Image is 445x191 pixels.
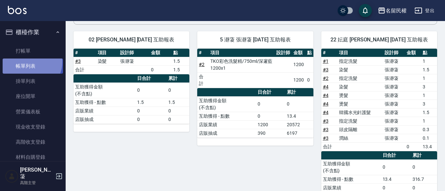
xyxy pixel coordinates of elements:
[167,115,189,124] td: 0
[3,24,63,41] button: 櫃檯作業
[323,110,328,115] a: #4
[74,49,189,74] table: a dense table
[421,74,437,83] td: 1
[383,65,405,74] td: 張瀞蓤
[172,49,189,57] th: 點
[337,57,383,65] td: 指定洗髮
[172,65,189,74] td: 1.5
[136,115,167,124] td: 0
[75,59,81,64] a: #3
[411,159,437,175] td: 0
[421,65,437,74] td: 1.5
[167,98,189,107] td: 1.5
[421,49,437,57] th: 點
[167,107,189,115] td: 0
[256,112,285,120] td: 0
[136,83,167,98] td: 0
[323,127,328,132] a: #3
[74,107,136,115] td: 店販業績
[197,49,313,88] table: a dense table
[375,4,409,17] button: 名留民權
[337,117,383,125] td: 指定洗髮
[3,43,63,59] a: 打帳單
[306,72,313,88] td: 0
[383,57,405,65] td: 張瀞蓤
[136,107,167,115] td: 0
[8,6,27,14] img: Logo
[285,96,313,112] td: 0
[3,59,63,74] a: 帳單列表
[421,134,437,142] td: 0.1
[381,175,411,183] td: 13.4
[411,151,437,160] th: 累計
[306,49,313,57] th: 點
[285,88,313,97] th: 累計
[321,159,381,175] td: 互助獲得金額 (不含點)
[383,108,405,117] td: 張瀞蓤
[386,7,407,15] div: 名留民權
[337,100,383,108] td: 燙髮
[421,91,437,100] td: 1
[292,49,306,57] th: 金額
[209,49,275,57] th: 項目
[383,49,405,57] th: 設計師
[197,129,256,137] td: 店販抽成
[167,83,189,98] td: 0
[149,49,172,57] th: 金額
[421,100,437,108] td: 3
[381,151,411,160] th: 日合計
[421,108,437,117] td: 1.5
[3,104,63,119] a: 營業儀表板
[74,49,96,57] th: #
[136,98,167,107] td: 1.5
[383,134,405,142] td: 張瀞蓤
[405,142,421,151] td: 0
[74,65,96,74] td: 合計
[292,72,306,88] td: 1200
[285,129,313,137] td: 6197
[96,57,119,65] td: 染髮
[74,98,136,107] td: 互助獲得 - 點數
[167,74,189,83] th: 累計
[197,112,256,120] td: 互助獲得 - 點數
[74,115,136,124] td: 店販抽成
[256,129,285,137] td: 390
[421,83,437,91] td: 3
[197,120,256,129] td: 店販業績
[81,36,181,43] span: 02 [PERSON_NAME] [DATE] 互助報表
[329,36,429,43] span: 22 妘庭 [PERSON_NAME] [DATE] 互助報表
[383,100,405,108] td: 張瀞蓤
[412,5,437,17] button: 登出
[285,112,313,120] td: 13.4
[256,120,285,129] td: 1200
[337,91,383,100] td: 燙髮
[411,175,437,183] td: 316.7
[118,57,149,65] td: 張瀞蓤
[292,57,306,72] td: 1200
[359,4,372,17] button: save
[337,74,383,83] td: 指定洗髮
[383,74,405,83] td: 張瀞蓤
[3,150,63,165] a: 材料自購登錄
[197,72,209,88] td: 合計
[323,135,328,141] a: #3
[383,91,405,100] td: 張瀞蓤
[74,83,136,98] td: 互助獲得金額 (不含點)
[337,125,383,134] td: 頭皮隔離
[323,84,328,89] a: #4
[337,134,383,142] td: 潤絲
[321,175,381,183] td: 互助獲得 - 點數
[275,49,292,57] th: 設計師
[197,49,209,57] th: #
[323,118,328,124] a: #3
[209,57,275,72] td: TKO彩色洗髮精/750ml/深邃藍 1200x1
[96,49,119,57] th: 項目
[405,49,421,57] th: 金額
[3,119,63,134] a: 現金收支登錄
[381,159,411,175] td: 0
[421,57,437,65] td: 1
[3,89,63,104] a: 座位開單
[421,125,437,134] td: 0.3
[321,142,337,151] td: 合計
[136,74,167,83] th: 日合計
